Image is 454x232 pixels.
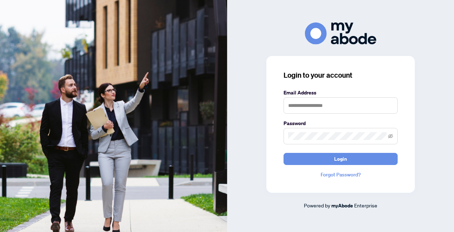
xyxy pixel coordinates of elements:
[304,202,330,208] span: Powered by
[284,119,398,127] label: Password
[284,153,398,165] button: Login
[305,22,376,44] img: ma-logo
[284,89,398,97] label: Email Address
[334,153,347,165] span: Login
[284,70,398,80] h3: Login to your account
[284,171,398,179] a: Forgot Password?
[331,202,353,210] a: myAbode
[388,134,393,139] span: eye-invisible
[354,202,377,208] span: Enterprise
